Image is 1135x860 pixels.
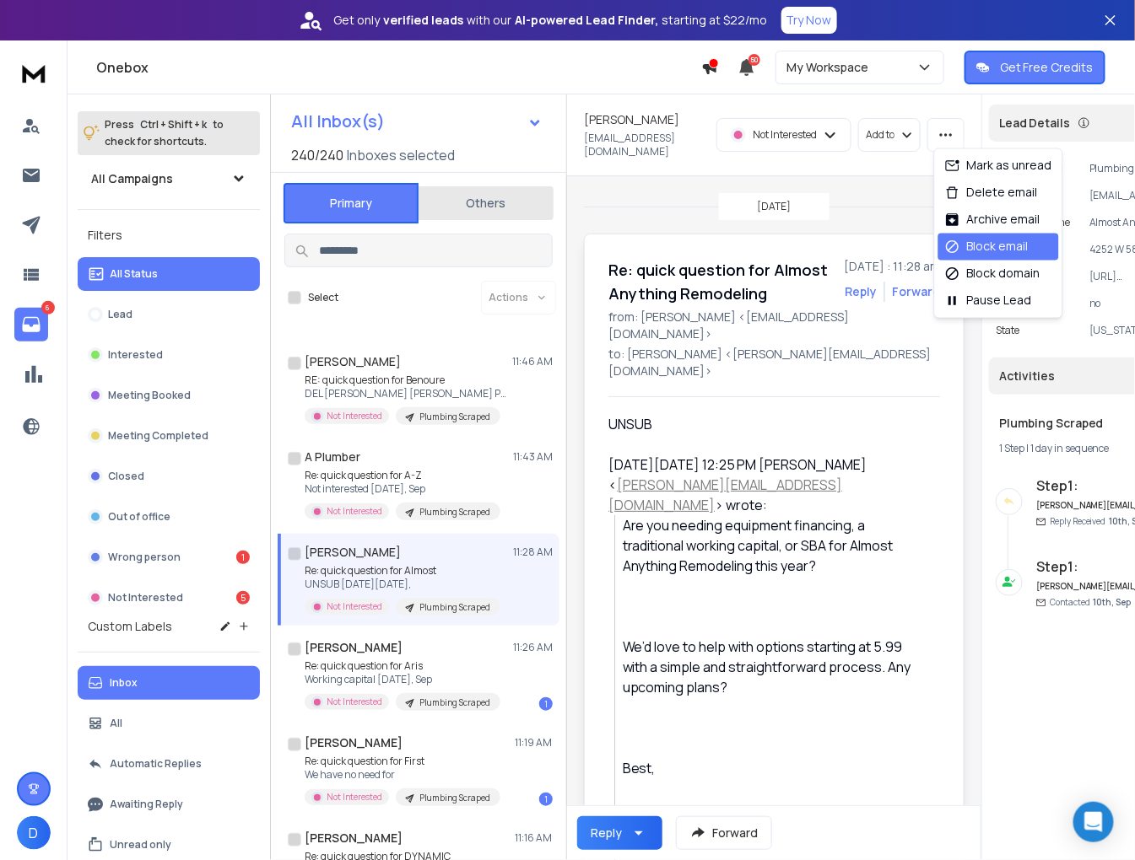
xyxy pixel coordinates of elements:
h1: Onebox [96,57,701,78]
p: 6 [41,301,55,314]
p: Try Now [786,12,832,29]
div: Open Intercom Messenger [1073,802,1114,842]
p: Get Free Credits [1000,59,1094,76]
img: logo [17,57,51,89]
div: Archive email [945,212,1040,228]
strong: AI-powered Lead Finder, [516,12,659,29]
p: Get only with our starting at $22/mo [334,12,768,29]
span: D [17,816,51,850]
div: Pause Lead [945,293,1032,309]
div: Block email [945,239,1029,255]
div: Delete email [945,185,1038,202]
div: Mark as unread [945,158,1052,175]
strong: verified leads [384,12,464,29]
span: 50 [749,54,760,66]
div: Block domain [945,266,1040,282]
p: My Workspace [786,59,875,76]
